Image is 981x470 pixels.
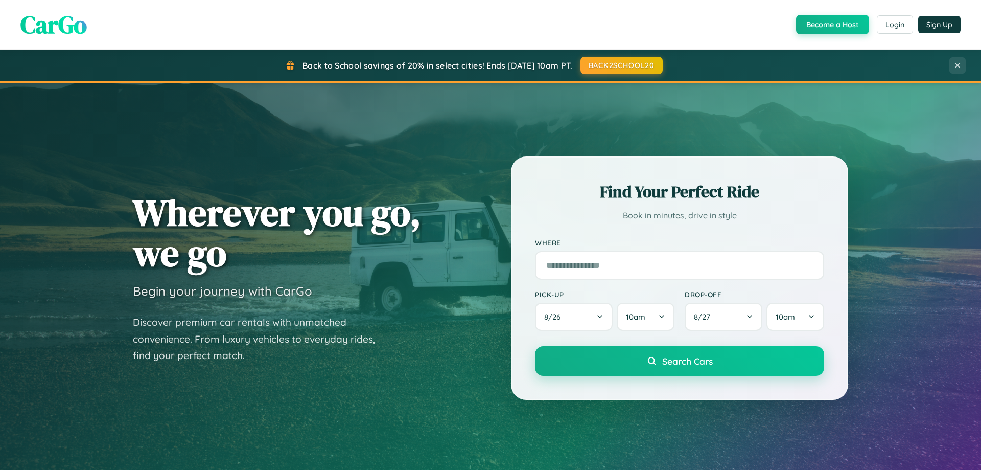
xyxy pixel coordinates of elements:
button: BACK2SCHOOL20 [580,57,663,74]
button: Sign Up [918,16,961,33]
span: 10am [626,312,645,322]
button: 10am [617,303,674,331]
span: 8 / 26 [544,312,566,322]
h3: Begin your journey with CarGo [133,283,312,299]
h1: Wherever you go, we go [133,192,421,273]
span: 8 / 27 [694,312,715,322]
button: 8/26 [535,303,613,331]
span: Search Cars [662,355,713,367]
p: Book in minutes, drive in style [535,208,824,223]
label: Pick-up [535,290,674,299]
p: Discover premium car rentals with unmatched convenience. From luxury vehicles to everyday rides, ... [133,314,388,364]
button: Become a Host [796,15,869,34]
h2: Find Your Perfect Ride [535,181,824,203]
label: Where [535,238,824,247]
span: CarGo [20,8,87,41]
button: 8/27 [685,303,762,331]
span: 10am [776,312,795,322]
label: Drop-off [685,290,824,299]
span: Back to School savings of 20% in select cities! Ends [DATE] 10am PT. [302,60,572,71]
button: Login [877,15,913,34]
button: 10am [766,303,824,331]
button: Search Cars [535,346,824,376]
